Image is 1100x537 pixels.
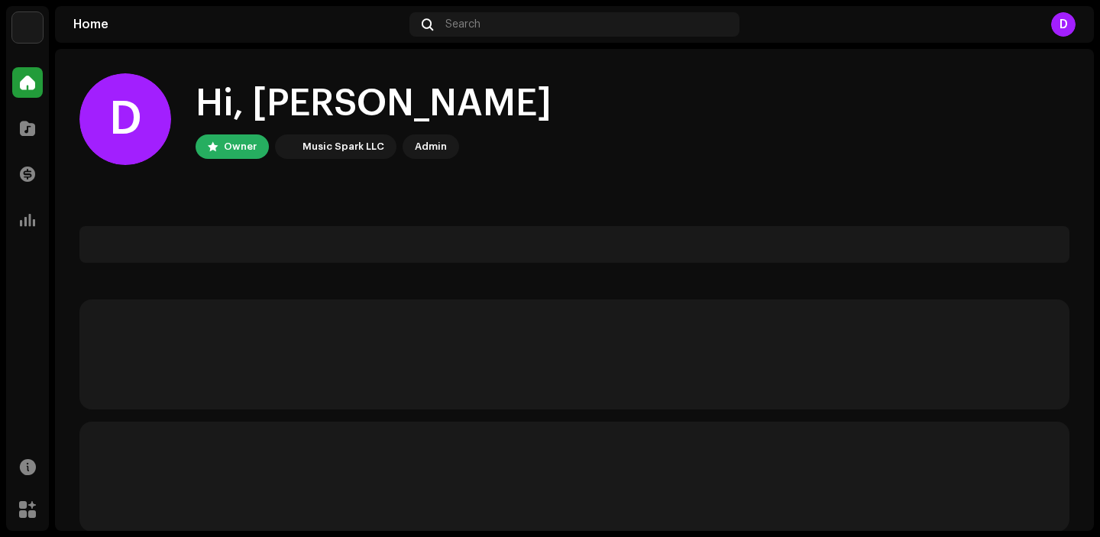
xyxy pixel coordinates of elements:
[445,18,480,31] span: Search
[12,12,43,43] img: bc4c4277-71b2-49c5-abdf-ca4e9d31f9c1
[278,137,296,156] img: bc4c4277-71b2-49c5-abdf-ca4e9d31f9c1
[302,137,384,156] div: Music Spark LLC
[79,73,171,165] div: D
[73,18,403,31] div: Home
[1051,12,1076,37] div: D
[415,137,447,156] div: Admin
[224,137,257,156] div: Owner
[196,79,552,128] div: Hi, [PERSON_NAME]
